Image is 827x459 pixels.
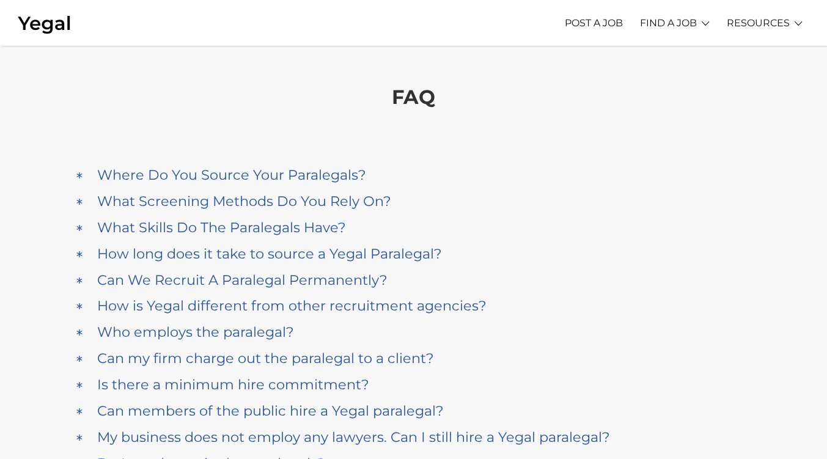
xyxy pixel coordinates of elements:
h4: Who employs the paralegal? [97,324,294,340]
a: Who employs the paralegal? [75,321,753,343]
a: Can We Recruit A Paralegal Permanently? [75,269,753,292]
a: Is there a minimum hire commitment? [75,373,753,396]
h4: My business does not employ any lawyers. Can I still hire a Yegal paralegal? [97,429,610,446]
h4: Is there a minimum hire commitment? [97,376,369,393]
a: What Skills Do The Paralegals Have? [75,216,753,239]
h4: How long does it take to source a Yegal Paralegal? [97,246,442,262]
h4: Can We Recruit A Paralegal Permanently? [97,272,388,288]
a: Can my firm charge out the paralegal to a client? [75,347,753,370]
a: Can members of the public hire a Yegal paralegal? [75,400,753,422]
a: How is Yegal different from other recruitment agencies? [75,295,753,317]
a: My business does not employ any lawyers. Can I still hire a Yegal paralegal? [75,426,753,449]
h4: What Skills Do The Paralegals Have? [97,219,346,236]
a: Where Do You Source Your Paralegals? [75,164,753,186]
h4: What Screening Methods Do You Rely On? [97,193,391,210]
a: POST A JOB [565,6,623,40]
a: What Screening Methods Do You Rely On? [75,190,753,213]
h4: Can members of the public hire a Yegal paralegal? [97,403,444,419]
h4: Can my firm charge out the paralegal to a client? [97,350,434,367]
a: FIND A JOB [640,6,697,40]
a: RESOURCES [727,6,790,40]
a: How long does it take to source a Yegal Paralegal? [75,243,753,265]
h4: Where Do You Source Your Paralegals? [97,167,366,183]
h4: How is Yegal different from other recruitment agencies? [97,298,487,314]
